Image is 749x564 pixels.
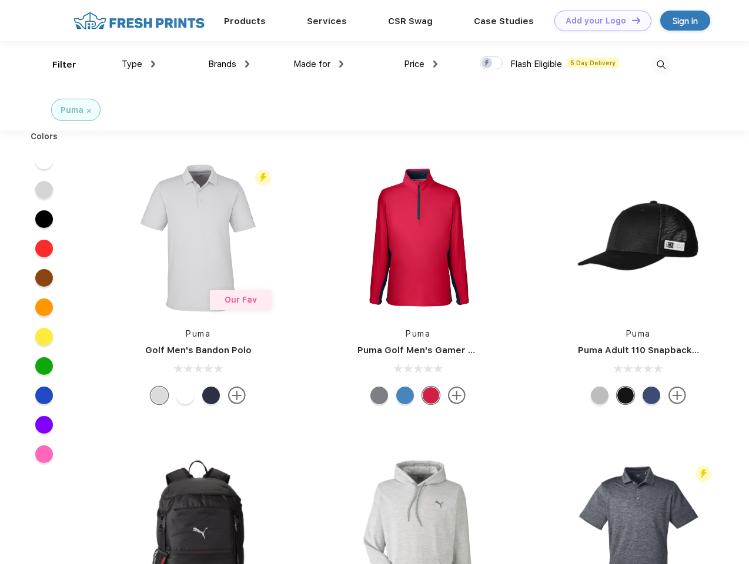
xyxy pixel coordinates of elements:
a: Sign in [660,11,710,31]
span: Price [404,59,424,69]
span: Type [122,59,142,69]
img: more.svg [448,387,466,404]
img: fo%20logo%202.webp [70,11,208,31]
img: dropdown.png [245,61,249,68]
div: Navy Blazer [202,387,220,404]
img: more.svg [228,387,246,404]
div: Peacoat Qut Shd [643,387,660,404]
a: Puma [406,329,430,338]
img: desktop_search.svg [651,55,671,75]
img: func=resize&h=266 [340,160,496,316]
img: DT [632,17,640,23]
a: Puma [186,329,210,338]
div: Bright Cobalt [396,387,414,404]
img: dropdown.png [433,61,437,68]
div: Quiet Shade [370,387,388,404]
div: Add your Logo [566,16,626,26]
a: Products [224,16,266,26]
span: Made for [293,59,330,69]
a: Puma Golf Men's Gamer Golf Quarter-Zip [357,345,543,355]
div: Filter [52,58,76,72]
a: Puma [626,329,651,338]
img: filter_cancel.svg [87,109,91,113]
div: Bright White [176,387,194,404]
img: dropdown.png [151,61,155,68]
span: 5 Day Delivery [567,58,619,68]
span: Brands [208,59,236,69]
div: Ski Patrol [422,387,440,404]
img: more.svg [668,387,686,404]
div: Puma [61,104,83,116]
span: Flash Eligible [510,59,562,69]
span: Our Fav [225,295,257,304]
div: High Rise [151,387,168,404]
a: Services [307,16,347,26]
div: Colors [22,130,67,143]
a: Golf Men's Bandon Polo [145,345,252,355]
img: func=resize&h=266 [120,160,276,316]
div: Quarry with Brt Whit [591,387,608,404]
div: Pma Blk with Pma Blk [617,387,634,404]
a: CSR Swag [388,16,433,26]
div: Sign in [673,14,698,28]
img: dropdown.png [339,61,343,68]
img: func=resize&h=266 [560,160,717,316]
img: flash_active_toggle.svg [255,170,271,186]
img: flash_active_toggle.svg [695,466,711,482]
